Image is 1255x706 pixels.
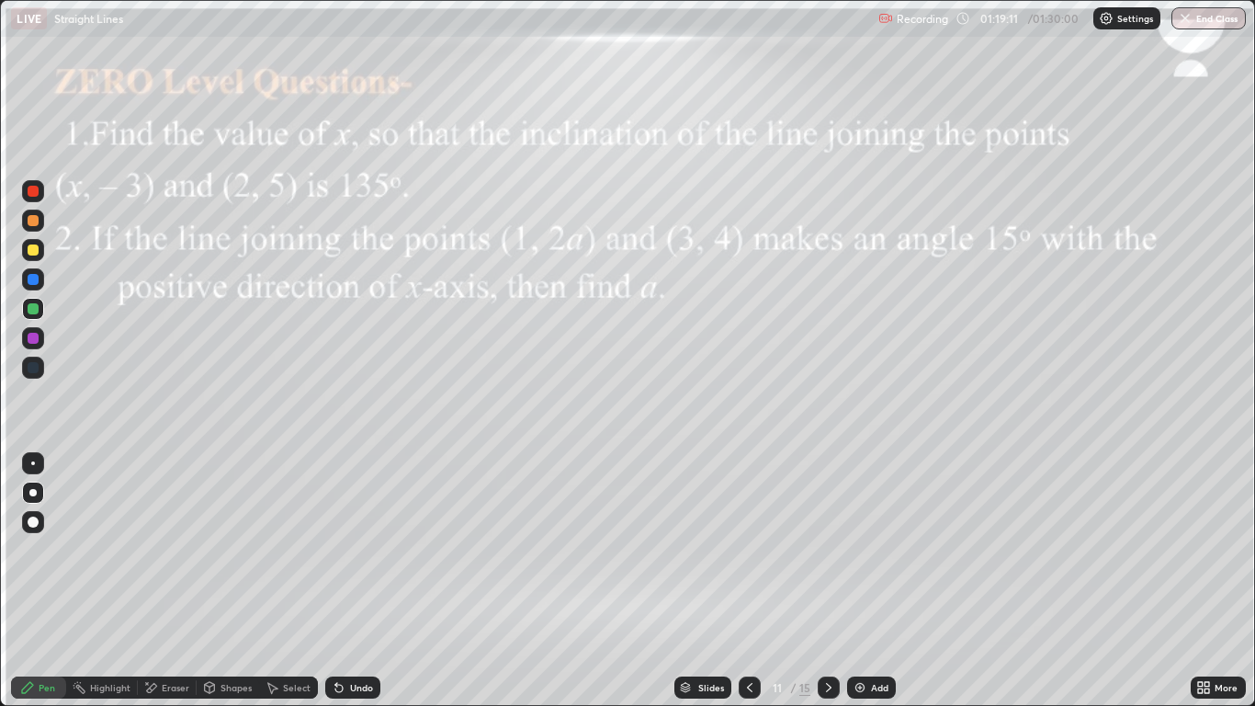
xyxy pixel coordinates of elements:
[853,680,867,695] img: add-slide-button
[1215,683,1238,692] div: More
[162,683,189,692] div: Eraser
[799,679,810,696] div: 15
[17,11,41,26] p: LIVE
[90,683,130,692] div: Highlight
[350,683,373,692] div: Undo
[1099,11,1114,26] img: class-settings-icons
[698,683,724,692] div: Slides
[871,683,888,692] div: Add
[54,11,123,26] p: Straight Lines
[1171,7,1246,29] button: End Class
[897,12,948,26] p: Recording
[1178,11,1193,26] img: end-class-cross
[768,682,786,693] div: 11
[1117,14,1153,23] p: Settings
[39,683,55,692] div: Pen
[790,682,796,693] div: /
[220,683,252,692] div: Shapes
[878,11,893,26] img: recording.375f2c34.svg
[283,683,311,692] div: Select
